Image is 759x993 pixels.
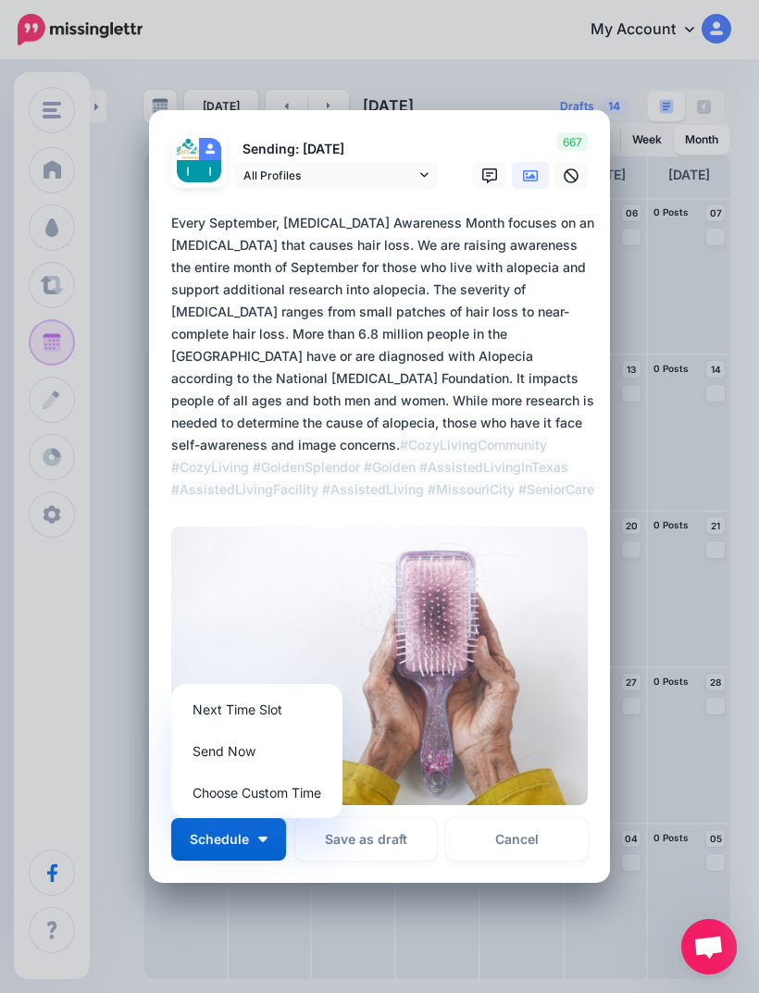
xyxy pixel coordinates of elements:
a: Cancel [446,818,588,861]
a: All Profiles [234,162,438,189]
img: arrow-down-white.png [258,837,268,842]
span: Schedule [190,833,249,846]
button: Schedule [171,818,286,861]
div: Every September, [MEDICAL_DATA] Awareness Month focuses on an [MEDICAL_DATA] that causes hair los... [171,212,597,523]
img: user_default_image.png [199,138,221,160]
p: Sending: [DATE] [234,139,438,160]
img: AATXAJwXBereLsZzQQyevehie2bHBJGNg0dJVBSCQ2x9s96-c-63355.png [177,160,199,182]
a: Choose Custom Time [179,775,335,811]
a: Next Time Slot [179,691,335,727]
button: Save as draft [295,818,437,861]
img: 128024324_105427171412829_2479315512812947979_n-bsa110760.jpg [177,138,199,160]
span: 667 [557,132,588,151]
div: Schedule [171,684,342,818]
span: All Profiles [243,166,416,185]
img: 59DC1WYDWV9N9DV8D3EBBKBX8TXT9DLZ.jpg [171,527,588,804]
a: Send Now [179,733,335,769]
img: AATXAJwXBereLsZzQQyevehie2bHBJGNg0dJVBSCQ2x9s96-c-63355.png [199,160,221,182]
